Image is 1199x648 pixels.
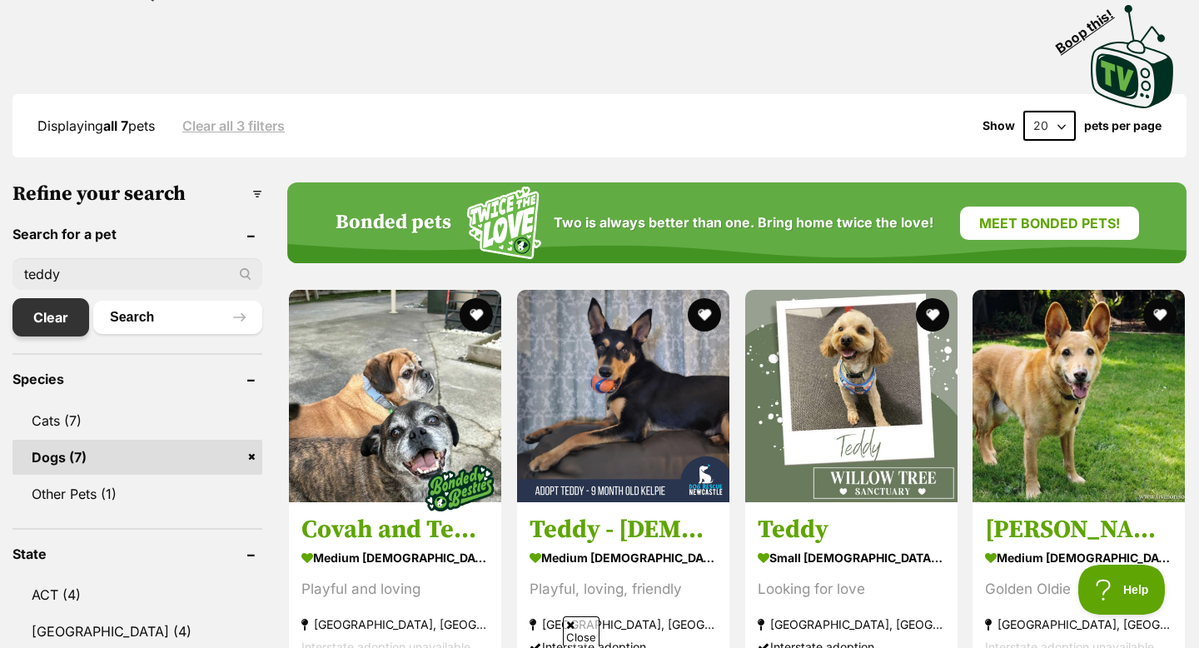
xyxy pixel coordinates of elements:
[745,290,958,502] img: Teddy - Cavalier King Charles Spaniel Dog
[758,578,945,601] div: Looking for love
[467,187,541,259] img: Squiggle
[554,215,933,231] span: Two is always better than one. Bring home twice the love!
[12,577,262,612] a: ACT (4)
[301,514,489,546] h3: Covah and Teddy
[103,117,128,134] strong: all 7
[985,613,1172,636] strong: [GEOGRAPHIC_DATA], [GEOGRAPHIC_DATA]
[12,476,262,511] a: Other Pets (1)
[517,290,729,502] img: Teddy - 9 Month Old Kelpie - Australian Kelpie Dog
[12,182,262,206] h3: Refine your search
[1078,565,1166,615] iframe: Help Scout Beacon - Open
[418,446,501,530] img: bonded besties
[530,578,717,601] div: Playful, loving, friendly
[301,546,489,570] strong: medium [DEMOGRAPHIC_DATA] Dog
[37,117,155,134] span: Displaying pets
[563,616,599,646] span: Close
[915,298,948,331] button: favourite
[301,578,489,601] div: Playful and loving
[758,514,945,546] h3: Teddy
[336,212,451,235] h4: Bonded pets
[12,227,262,242] header: Search for a pet
[1084,119,1162,132] label: pets per page
[758,613,945,636] strong: [GEOGRAPHIC_DATA], [GEOGRAPHIC_DATA]
[301,613,489,636] strong: [GEOGRAPHIC_DATA], [GEOGRAPHIC_DATA]
[758,546,945,570] strong: small [DEMOGRAPHIC_DATA] Dog
[460,298,493,331] button: favourite
[530,613,717,636] strong: [GEOGRAPHIC_DATA], [GEOGRAPHIC_DATA]
[12,403,262,438] a: Cats (7)
[1143,298,1177,331] button: favourite
[530,514,717,546] h3: Teddy - [DEMOGRAPHIC_DATA] Kelpie
[12,440,262,475] a: Dogs (7)
[12,546,262,561] header: State
[12,371,262,386] header: Species
[973,290,1185,502] img: Teddy Belvedere - Australian Kelpie Dog
[960,207,1139,240] a: Meet bonded pets!
[182,118,285,133] a: Clear all 3 filters
[93,301,262,334] button: Search
[985,546,1172,570] strong: medium [DEMOGRAPHIC_DATA] Dog
[983,119,1015,132] span: Show
[530,546,717,570] strong: medium [DEMOGRAPHIC_DATA] Dog
[289,290,501,502] img: Covah and Teddy - Pug Dog
[12,298,89,336] a: Clear
[12,258,262,290] input: Toby
[688,298,721,331] button: favourite
[1091,5,1174,108] img: PetRescue TV logo
[985,578,1172,601] div: Golden Oldie
[985,514,1172,546] h3: [PERSON_NAME]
